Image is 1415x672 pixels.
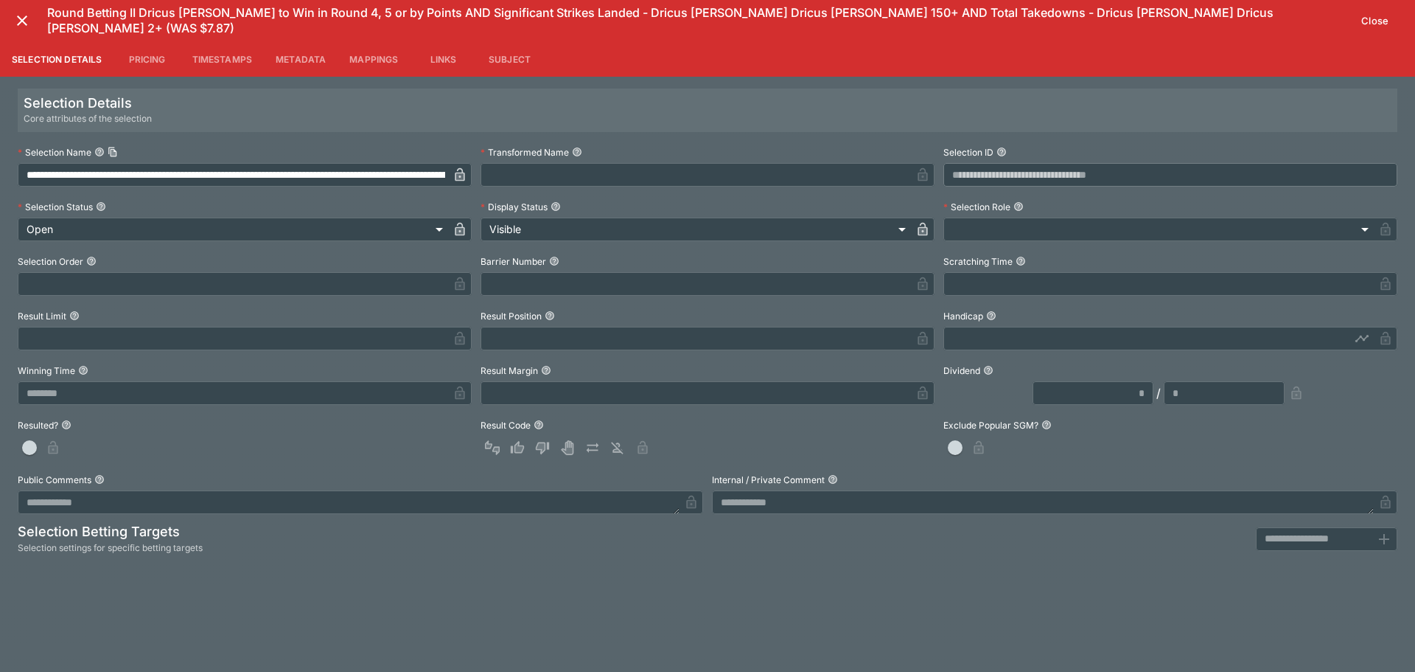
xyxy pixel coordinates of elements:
button: Mappings [338,41,410,77]
button: Winning Time [78,365,88,375]
button: Result Limit [69,311,80,321]
div: / [1156,384,1161,402]
p: Winning Time [18,364,75,377]
h5: Selection Betting Targets [18,523,203,540]
button: Display Status [551,201,561,212]
button: close [9,7,35,34]
button: Timestamps [181,41,265,77]
button: Scratching Time [1016,256,1026,266]
button: Dividend [983,365,993,375]
button: Not Set [481,436,504,460]
p: Handicap [943,310,983,322]
p: Public Comments [18,474,91,486]
button: Result Margin [541,365,551,375]
button: Subject [476,41,542,77]
p: Barrier Number [481,255,546,268]
button: Lose [531,436,554,460]
p: Resulted? [18,419,58,432]
button: Resulted? [61,420,71,430]
p: Selection ID [943,146,993,159]
p: Transformed Name [481,146,569,159]
p: Internal / Private Comment [712,474,825,486]
button: Exclude Popular SGM? [1041,420,1052,430]
p: Scratching Time [943,255,1013,268]
button: Barrier Number [549,256,559,266]
button: Void [556,436,579,460]
p: Selection Role [943,201,1010,213]
p: Selection Order [18,255,83,268]
button: Close [1352,9,1397,32]
button: Result Code [534,420,544,430]
div: Open [18,218,448,241]
button: Metadata [264,41,338,77]
p: Selection Name [18,146,91,159]
button: Handicap [986,311,996,321]
button: Selection Role [1013,201,1024,212]
p: Selection Status [18,201,93,213]
button: Copy To Clipboard [108,147,118,157]
span: Core attributes of the selection [24,111,152,126]
h6: Round Betting II Dricus [PERSON_NAME] to Win in Round 4, 5 or by Points AND Significant Strikes L... [47,5,1352,36]
button: Internal / Private Comment [828,474,838,485]
button: Pricing [114,41,181,77]
p: Exclude Popular SGM? [943,419,1038,432]
h5: Selection Details [24,94,152,111]
button: Selection NameCopy To Clipboard [94,147,105,157]
p: Result Code [481,419,531,432]
button: Public Comments [94,474,105,485]
button: Eliminated In Play [606,436,629,460]
p: Result Margin [481,364,538,377]
button: Push [581,436,604,460]
p: Display Status [481,201,548,213]
button: Win [506,436,529,460]
p: Result Position [481,310,542,322]
button: Selection Order [86,256,97,266]
button: Selection ID [996,147,1007,157]
button: Transformed Name [572,147,582,157]
button: Selection Status [96,201,106,212]
p: Dividend [943,364,980,377]
p: Result Limit [18,310,66,322]
div: Visible [481,218,911,241]
span: Selection settings for specific betting targets [18,541,203,555]
button: Result Position [545,311,555,321]
button: Links [410,41,476,77]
